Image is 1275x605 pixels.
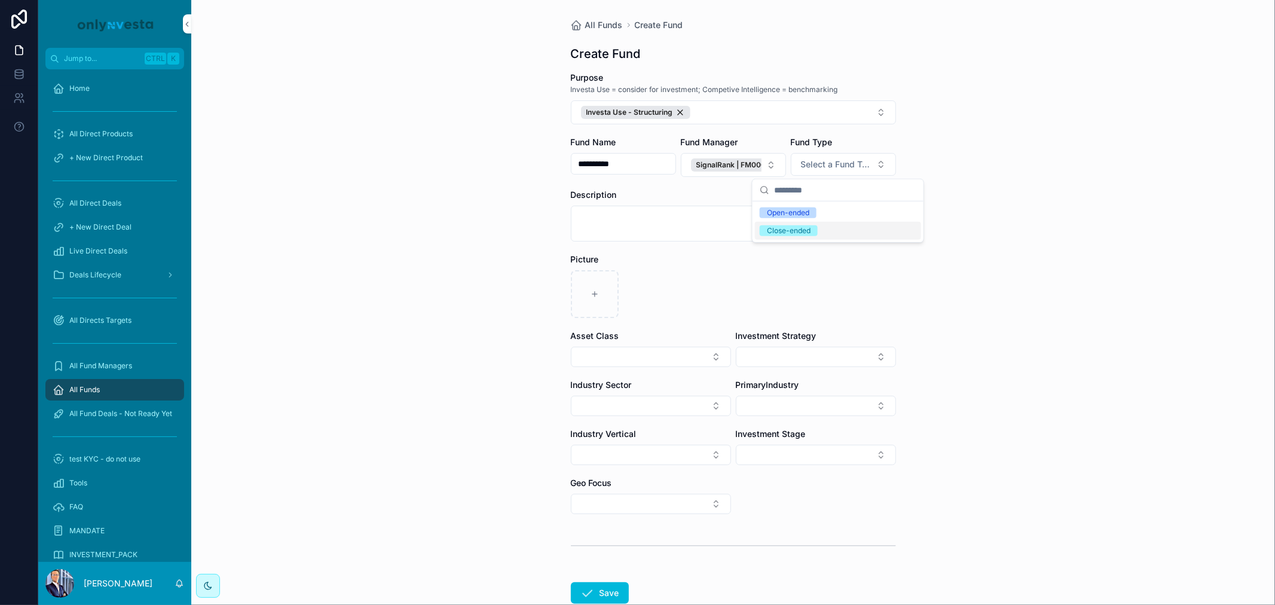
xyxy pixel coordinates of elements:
[571,429,637,439] span: Industry Vertical
[753,201,924,242] div: Suggestions
[45,78,184,99] a: Home
[681,153,786,177] button: Select Button
[571,582,629,604] button: Save
[801,158,872,170] span: Select a Fund Type
[571,254,599,264] span: Picture
[736,331,817,341] span: Investment Strategy
[635,19,683,31] a: Create Fund
[736,429,806,439] span: Investment Stage
[736,445,896,465] button: Select Button
[69,385,100,395] span: All Funds
[45,310,184,331] a: All Directs Targets
[767,225,811,236] div: Close-ended
[736,380,799,390] span: PrimaryIndustry
[736,396,896,416] button: Select Button
[571,137,616,147] span: Fund Name
[75,14,154,33] img: App logo
[767,207,809,218] div: Open-ended
[69,129,133,139] span: All Direct Products
[571,190,617,200] span: Description
[69,478,87,488] span: Tools
[69,84,90,93] span: Home
[691,158,797,172] button: Unselect 42
[69,526,105,536] span: MANDATE
[45,216,184,238] a: + New Direct Deal
[45,403,184,424] a: All Fund Deals - Not Ready Yet
[571,72,604,82] span: Purpose
[45,379,184,401] a: All Funds
[736,347,896,367] button: Select Button
[571,494,731,514] button: Select Button
[45,472,184,494] a: Tools
[571,85,838,94] span: Investa Use = consider for investment; Competive Intelligence = benchmarking
[69,550,137,560] span: INVESTMENT_PACK
[69,246,127,256] span: Live Direct Deals
[791,153,896,176] button: Select Button
[571,396,731,416] button: Select Button
[69,361,132,371] span: All Fund Managers
[571,45,641,62] h1: Create Fund
[45,496,184,518] a: FAQ
[45,123,184,145] a: All Direct Products
[69,198,121,208] span: All Direct Deals
[45,264,184,286] a: Deals Lifecycle
[45,48,184,69] button: Jump to...CtrlK
[38,69,191,562] div: scrollable content
[69,502,83,512] span: FAQ
[571,331,619,341] span: Asset Class
[571,100,896,124] button: Select Button
[45,240,184,262] a: Live Direct Deals
[45,520,184,542] a: MANDATE
[45,355,184,377] a: All Fund Managers
[69,222,132,232] span: + New Direct Deal
[84,577,152,589] p: [PERSON_NAME]
[696,160,780,170] span: SignalRank | FM000042
[45,147,184,169] a: + New Direct Product
[45,448,184,470] a: test KYC - do not use
[45,544,184,566] a: INVESTMENT_PACK
[586,108,673,117] span: Investa Use - Structuring
[64,54,140,63] span: Jump to...
[69,316,132,325] span: All Directs Targets
[571,478,612,488] span: Geo Focus
[145,53,166,65] span: Ctrl
[681,137,738,147] span: Fund Manager
[69,270,121,280] span: Deals Lifecycle
[169,54,178,63] span: K
[585,19,623,31] span: All Funds
[581,106,690,119] button: Unselect 3
[571,347,731,367] button: Select Button
[571,445,731,465] button: Select Button
[571,19,623,31] a: All Funds
[571,380,632,390] span: Industry Sector
[69,153,143,163] span: + New Direct Product
[69,409,172,418] span: All Fund Deals - Not Ready Yet
[791,137,833,147] span: Fund Type
[45,192,184,214] a: All Direct Deals
[69,454,140,464] span: test KYC - do not use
